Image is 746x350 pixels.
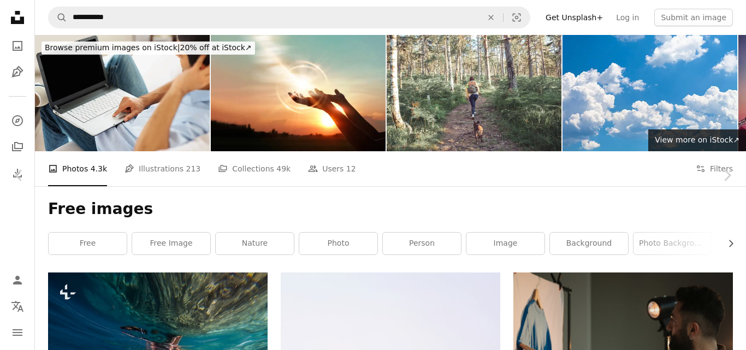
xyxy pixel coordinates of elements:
button: Filters [696,151,733,186]
span: 49k [276,163,291,175]
a: photo [299,233,377,254]
a: nature [216,233,294,254]
span: 213 [186,163,201,175]
button: Visual search [504,7,530,28]
button: Language [7,295,28,317]
form: Find visuals sitewide [48,7,530,28]
img: Closeup of guy working on a laptop indoor [35,35,210,151]
a: Next [708,123,746,228]
a: photo background [633,233,712,254]
button: Submit an image [654,9,733,26]
a: free image [132,233,210,254]
img: No better adventure buddy [387,35,561,151]
img: Woman hands praying for blessing from god on sunset background [211,35,386,151]
a: Illustrations 213 [125,151,200,186]
a: Log in / Sign up [7,269,28,291]
a: Collections 49k [218,151,291,186]
span: Browse premium images on iStock | [45,43,180,52]
button: scroll list to the right [721,233,733,254]
a: Explore [7,110,28,132]
a: Photos [7,35,28,57]
a: Users 12 [308,151,356,186]
a: Browse premium images on iStock|20% off at iStock↗ [35,35,262,61]
h1: Free images [48,199,733,219]
a: image [466,233,544,254]
a: background [550,233,628,254]
a: View more on iStock↗ [648,129,746,151]
button: Menu [7,322,28,343]
span: 20% off at iStock ↗ [45,43,252,52]
button: Search Unsplash [49,7,67,28]
span: View more on iStock ↗ [655,135,739,144]
a: Log in [609,9,646,26]
a: Illustrations [7,61,28,83]
a: Get Unsplash+ [539,9,609,26]
img: Clouds on sky [563,35,737,151]
span: 12 [346,163,356,175]
a: person [383,233,461,254]
button: Clear [479,7,503,28]
a: free [49,233,127,254]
